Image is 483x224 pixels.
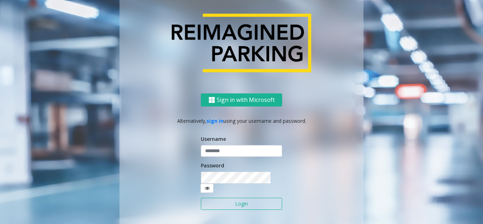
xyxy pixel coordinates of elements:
[206,117,223,124] a: sign in
[127,117,356,125] p: Alternatively, using your username and password.
[201,93,282,107] button: Sign in with Microsoft
[201,162,224,169] label: Password
[201,135,226,143] label: Username
[201,198,282,210] button: Login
